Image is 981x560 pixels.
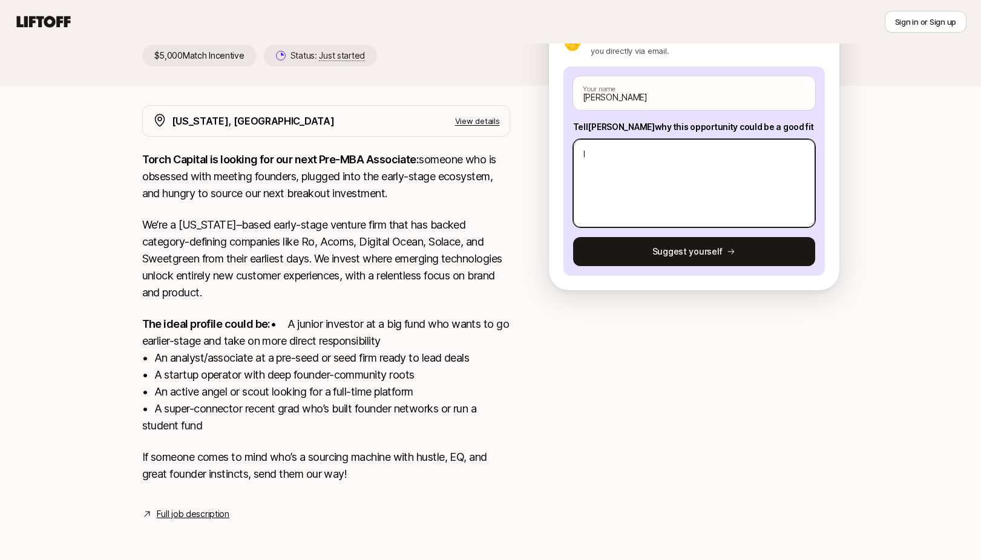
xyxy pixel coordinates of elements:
[142,45,257,67] p: $5,000 Match Incentive
[455,115,500,127] p: View details
[573,120,815,134] p: Tell [PERSON_NAME] why this opportunity could be a good fit
[591,33,824,57] p: If [PERSON_NAME] would like to meet you, they will reach out to you directly via email.
[563,37,582,52] p: 🤝
[319,50,365,61] span: Just started
[142,449,510,483] p: If someone comes to mind who’s a sourcing machine with hustle, EQ, and great founder instincts, s...
[142,153,419,166] strong: Torch Capital is looking for our next Pre-MBA Associate:
[573,139,815,227] textarea: I
[142,217,510,301] p: We’re a [US_STATE]–based early-stage venture firm that has backed category-defining companies lik...
[157,507,229,521] a: Full job description
[142,316,510,434] p: • A junior investor at a big fund who wants to go earlier-stage and take on more direct responsib...
[142,151,510,202] p: someone who is obsessed with meeting founders, plugged into the early-stage ecosystem, and hungry...
[172,113,335,129] p: [US_STATE], [GEOGRAPHIC_DATA]
[142,317,271,330] strong: The ideal profile could be:
[885,11,966,33] button: Sign in or Sign up
[290,48,365,63] p: Status:
[573,237,815,266] button: Suggest yourself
